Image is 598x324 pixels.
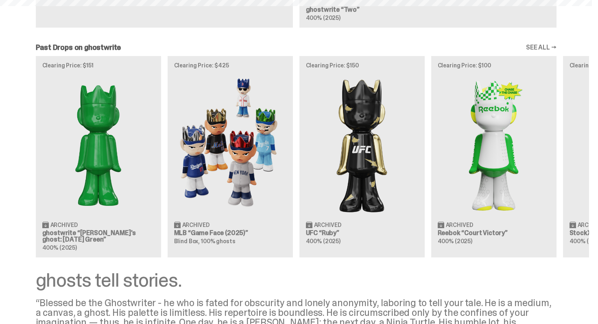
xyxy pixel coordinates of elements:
[36,56,161,257] a: Clearing Price: $151 Schrödinger's ghost: Sunday Green Archived
[306,238,340,245] span: 400% (2025)
[36,270,557,290] div: ghosts tell stories.
[306,230,418,236] h3: UFC “Ruby”
[50,222,78,228] span: Archived
[306,75,418,215] img: Ruby
[299,56,425,257] a: Clearing Price: $150 Ruby Archived
[42,244,77,251] span: 400% (2025)
[314,222,341,228] span: Archived
[306,63,418,68] p: Clearing Price: $150
[182,222,210,228] span: Archived
[438,238,472,245] span: 400% (2025)
[306,6,550,13] h3: ghostwrite “Two”
[438,230,550,236] h3: Reebok “Court Victory”
[174,63,286,68] p: Clearing Price: $425
[438,75,550,215] img: Court Victory
[174,75,286,215] img: Game Face (2025)
[42,75,155,215] img: Schrödinger's ghost: Sunday Green
[168,56,293,257] a: Clearing Price: $425 Game Face (2025) Archived
[174,230,286,236] h3: MLB “Game Face (2025)”
[306,14,340,22] span: 400% (2025)
[42,230,155,243] h3: ghostwrite “[PERSON_NAME]'s ghost: [DATE] Green”
[526,44,557,51] a: SEE ALL →
[446,222,473,228] span: Archived
[201,238,235,245] span: 100% ghosts
[174,238,200,245] span: Blind Box,
[36,44,121,51] h2: Past Drops on ghostwrite
[438,63,550,68] p: Clearing Price: $100
[431,56,557,257] a: Clearing Price: $100 Court Victory Archived
[42,63,155,68] p: Clearing Price: $151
